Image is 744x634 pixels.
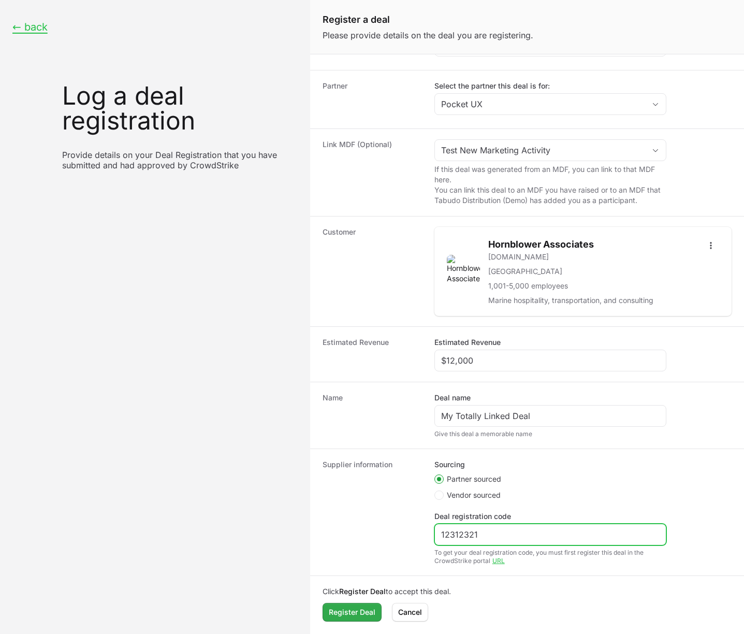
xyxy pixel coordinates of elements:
[447,255,480,288] img: Hornblower Associates
[323,603,382,622] button: Register Deal
[703,237,719,254] button: Open options
[434,164,666,206] p: If this deal was generated from an MDF, you can link to that MDF here. You can link this deal to ...
[434,459,465,470] legend: Sourcing
[434,511,511,522] label: Deal registration code
[434,549,666,565] div: To get your deal registration code, you must first register this deal in the CrowdStrike portal
[62,150,298,170] p: Provide details on your Deal Registration that you have submitted and had approved by CrowdStrike
[323,81,422,118] dt: Partner
[488,266,653,277] p: [GEOGRAPHIC_DATA]
[323,139,422,206] dt: Link MDF (Optional)
[392,603,428,622] button: Cancel
[447,474,501,484] span: Partner sourced
[323,393,422,438] dt: Name
[645,94,666,114] div: Open
[441,354,660,367] input: $
[12,21,48,34] button: ← back
[323,586,732,597] p: Click to accept this deal.
[492,557,505,565] a: URL
[323,29,732,41] p: Please provide details on the deal you are registering.
[398,606,422,618] span: Cancel
[434,337,501,348] label: Estimated Revenue
[62,83,298,133] h1: Log a deal registration
[323,12,732,27] h1: Register a deal
[329,606,375,618] span: Register Deal
[434,393,471,403] label: Deal name
[488,281,653,291] p: 1,001-5,000 employees
[488,295,653,306] p: Marine hospitality, transportation, and consulting
[323,459,422,565] dt: Supplier information
[323,227,422,316] dt: Customer
[434,430,666,438] div: Give this deal a memorable name
[310,24,744,576] dl: Create activity form
[488,237,653,252] h2: Hornblower Associates
[447,490,501,500] span: Vendor sourced
[323,337,422,371] dt: Estimated Revenue
[434,81,666,91] label: Select the partner this deal is for:
[645,140,666,161] div: Open
[488,252,653,262] a: [DOMAIN_NAME]
[339,587,386,596] b: Register Deal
